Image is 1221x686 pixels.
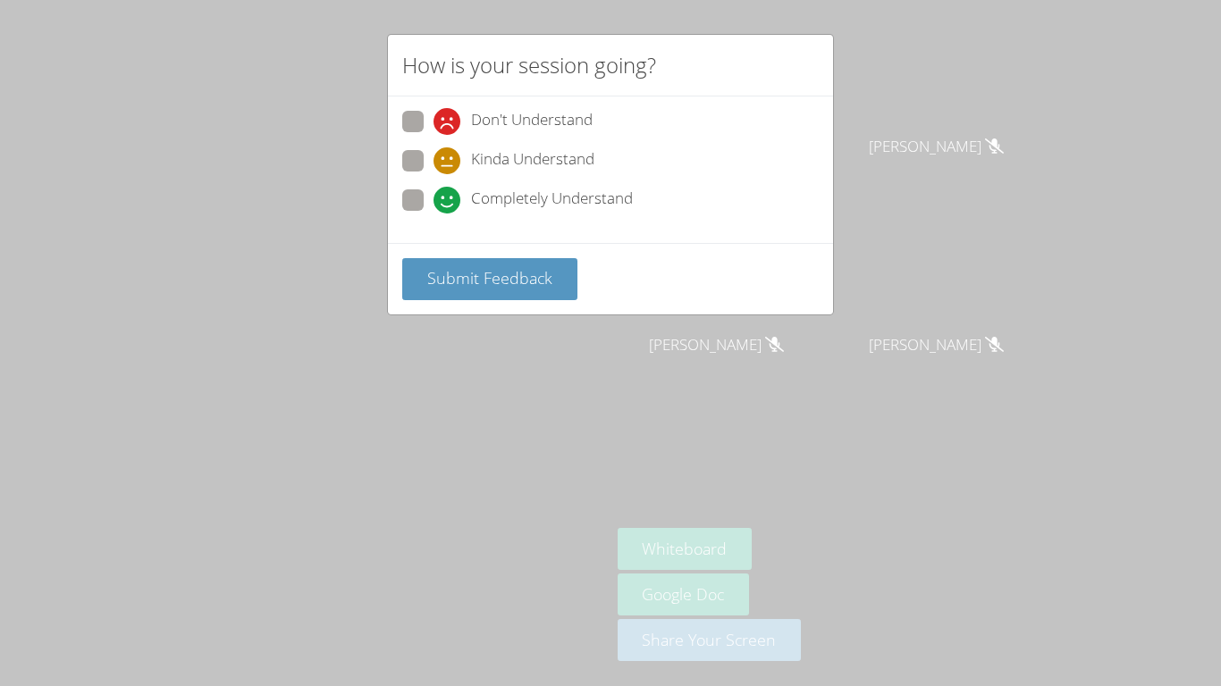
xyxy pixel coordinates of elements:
button: Submit Feedback [402,258,577,300]
h2: How is your session going? [402,49,656,81]
span: Submit Feedback [427,267,552,289]
span: Completely Understand [471,187,633,213]
span: Don't Understand [471,108,593,135]
span: Kinda Understand [471,147,594,174]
